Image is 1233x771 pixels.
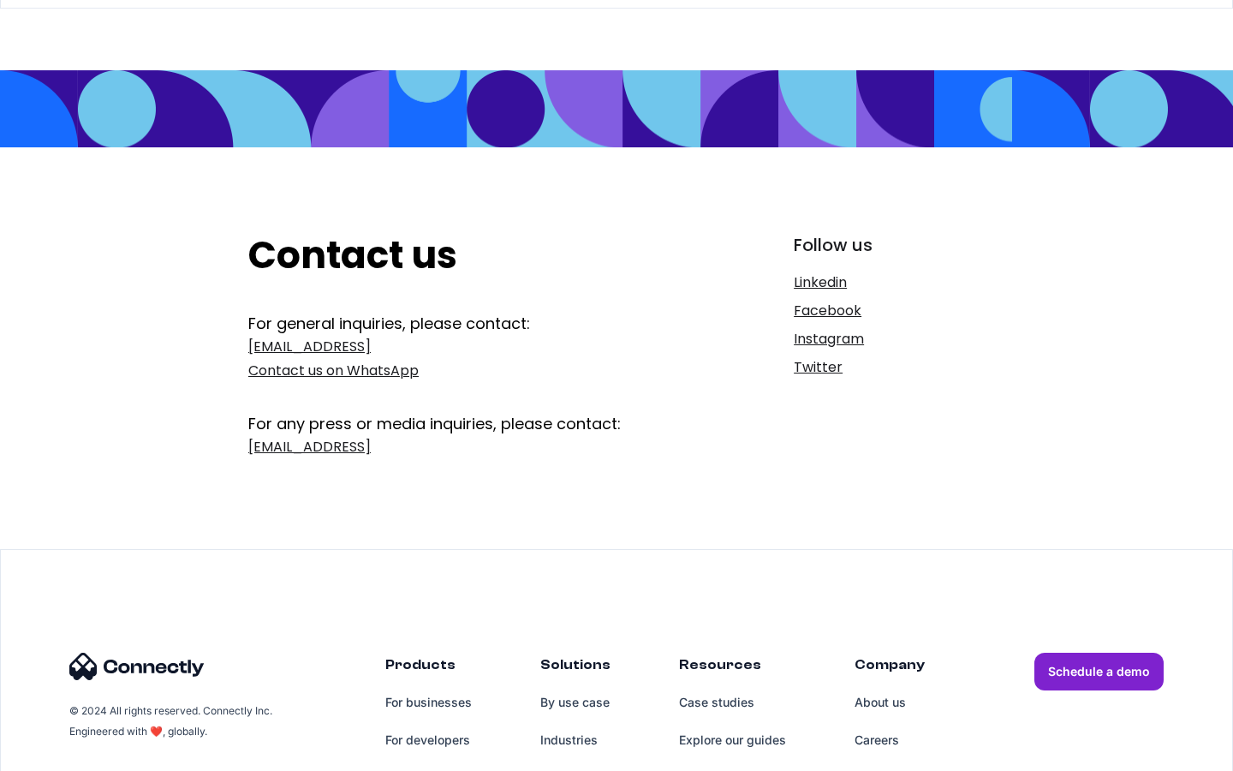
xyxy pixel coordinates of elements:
ul: Language list [34,741,103,765]
a: [EMAIL_ADDRESS] [248,435,682,459]
div: For any press or media inquiries, please contact: [248,387,682,435]
a: Industries [540,721,611,759]
aside: Language selected: English [17,741,103,765]
a: By use case [540,684,611,721]
div: Company [855,653,925,684]
a: Case studies [679,684,786,721]
div: Resources [679,653,786,684]
a: Instagram [794,327,985,351]
a: About us [855,684,925,721]
div: For general inquiries, please contact: [248,313,682,335]
h2: Contact us [248,233,682,278]
div: Follow us [794,233,985,257]
form: Get In Touch Form [248,313,682,463]
a: Schedule a demo [1034,653,1164,690]
a: Twitter [794,356,985,380]
div: Products [385,653,472,684]
a: Careers [855,721,925,759]
a: Linkedin [794,271,985,295]
a: For businesses [385,684,472,721]
a: [EMAIL_ADDRESS]Contact us on WhatsApp [248,335,682,383]
a: Facebook [794,299,985,323]
div: Solutions [540,653,611,684]
a: Explore our guides [679,721,786,759]
img: Connectly Logo [69,653,205,680]
div: © 2024 All rights reserved. Connectly Inc. Engineered with ❤️, globally. [69,701,275,742]
a: For developers [385,721,472,759]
